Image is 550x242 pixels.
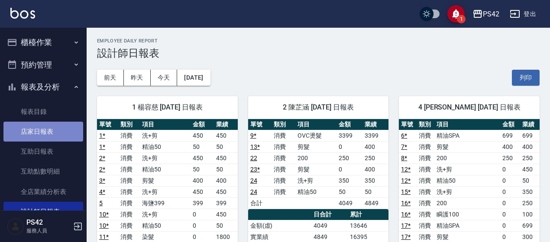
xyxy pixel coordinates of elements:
button: 今天 [151,70,178,86]
td: 精油50 [295,186,336,197]
a: 24 [250,188,257,195]
td: 消費 [417,164,434,175]
button: 昨天 [124,70,151,86]
th: 類別 [118,119,139,130]
td: 400 [191,175,214,186]
td: 消費 [118,152,139,164]
td: 50 [362,186,388,197]
td: 洗+剪 [140,130,191,141]
button: 登出 [506,6,540,22]
td: 消費 [118,164,139,175]
td: 洗+剪 [434,186,500,197]
td: 450 [520,164,540,175]
td: 消費 [118,130,139,141]
td: 399 [214,197,238,209]
td: 消費 [272,130,295,141]
td: 精油SPA [434,220,500,231]
h2: Employee Daily Report [97,38,540,44]
a: 互助點數明細 [3,161,83,181]
td: 50 [520,175,540,186]
a: 22 [250,155,257,161]
td: 0 [500,209,520,220]
td: 金額(虛) [248,220,311,231]
td: 精油50 [140,164,191,175]
td: 精油50 [434,175,500,186]
td: 50 [214,141,238,152]
td: 0 [500,186,520,197]
td: 399 [191,197,214,209]
td: 400 [214,175,238,186]
td: 4049 [336,197,362,209]
table: a dense table [248,119,389,209]
td: 消費 [272,164,295,175]
a: 全店業績分析表 [3,182,83,202]
a: 5 [99,200,103,207]
td: 699 [500,130,520,141]
td: 50 [214,164,238,175]
th: 單號 [399,119,417,130]
td: 350 [520,186,540,197]
td: 洗+剪 [140,152,191,164]
td: 0 [500,197,520,209]
button: 預約管理 [3,54,83,76]
button: PS42 [469,5,503,23]
td: 699 [520,220,540,231]
th: 項目 [140,119,191,130]
td: 消費 [272,152,295,164]
td: 0 [500,175,520,186]
th: 金額 [500,119,520,130]
a: 報表目錄 [3,102,83,122]
td: 剪髮 [140,175,191,186]
th: 項目 [434,119,500,130]
td: 400 [520,141,540,152]
td: 合計 [248,197,272,209]
button: save [447,5,465,23]
td: 消費 [118,197,139,209]
td: 13646 [348,220,388,231]
td: 0 [336,141,362,152]
button: 櫃檯作業 [3,31,83,54]
td: 消費 [417,175,434,186]
button: 前天 [97,70,124,86]
td: 0 [500,220,520,231]
td: 消費 [272,175,295,186]
span: 1 楊容慈 [DATE] 日報表 [107,103,227,112]
a: 互助日報表 [3,142,83,161]
td: 消費 [417,141,434,152]
td: OVC燙髮 [295,130,336,141]
th: 業績 [362,119,388,130]
td: 3399 [362,130,388,141]
td: 450 [191,186,214,197]
th: 日合計 [311,209,348,220]
td: 450 [214,186,238,197]
button: [DATE] [177,70,210,86]
h3: 設計師日報表 [97,47,540,59]
td: 消費 [118,209,139,220]
td: 250 [336,152,362,164]
button: 報表及分析 [3,76,83,98]
td: 0 [191,209,214,220]
td: 100 [520,209,540,220]
td: 消費 [417,186,434,197]
td: 200 [295,152,336,164]
span: 2 陳芷涵 [DATE] 日報表 [259,103,379,112]
td: 精油SPA [434,130,500,141]
td: 消費 [417,130,434,141]
td: 400 [362,141,388,152]
td: 50 [191,164,214,175]
button: 列印 [512,70,540,86]
td: 消費 [417,220,434,231]
td: 瞬護100 [434,209,500,220]
td: 精油50 [140,220,191,231]
td: 消費 [417,197,434,209]
td: 消費 [417,152,434,164]
td: 450 [214,152,238,164]
td: 消費 [118,186,139,197]
th: 業績 [520,119,540,130]
td: 50 [191,141,214,152]
td: 剪髮 [434,141,500,152]
td: 400 [500,141,520,152]
th: 業績 [214,119,238,130]
a: 設計師日報表 [3,202,83,222]
td: 50 [214,220,238,231]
